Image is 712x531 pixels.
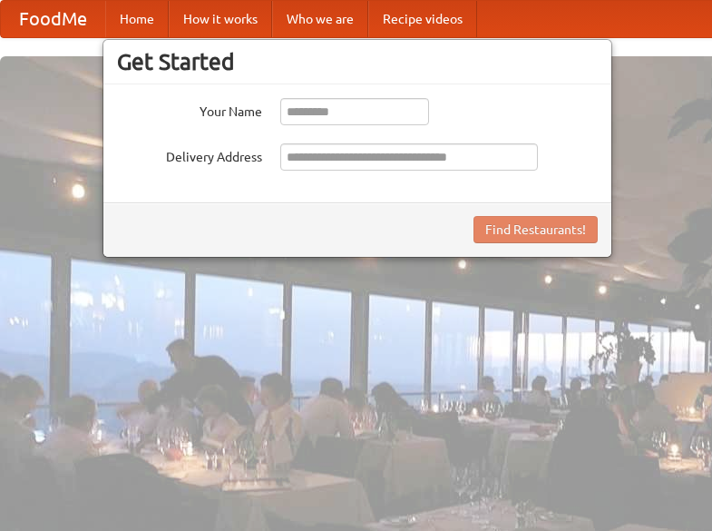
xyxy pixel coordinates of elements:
[1,1,105,37] a: FoodMe
[105,1,169,37] a: Home
[473,216,598,243] button: Find Restaurants!
[368,1,477,37] a: Recipe videos
[117,48,598,75] h3: Get Started
[117,98,262,121] label: Your Name
[272,1,368,37] a: Who we are
[169,1,272,37] a: How it works
[117,143,262,166] label: Delivery Address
